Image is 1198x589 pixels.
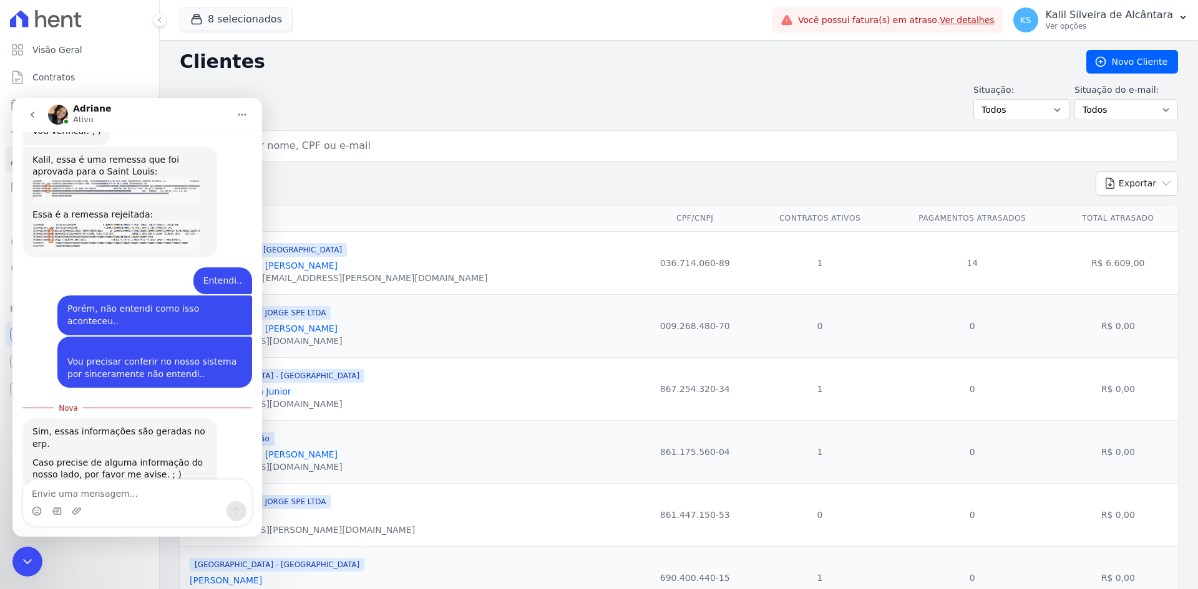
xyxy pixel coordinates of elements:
a: Recebíveis [5,322,154,347]
div: Plataformas [10,302,149,317]
span: Clube Residencial [GEOGRAPHIC_DATA] [190,243,347,257]
td: 0 [887,420,1058,483]
input: Buscar por nome, CPF ou e-mail [203,133,1172,158]
div: Sim, essas informações são geradas no erp.Caso precise de alguma informação do nosso lado, por fa... [10,320,205,390]
p: Kalil Silveira de Alcântara [1046,9,1173,21]
label: Situação do e-mail: [1074,84,1178,97]
td: R$ 6.609,00 [1058,231,1178,294]
div: Vou precisar conferir no nosso sistema por sinceramente não entendi.. [55,246,230,283]
label: Situação: [973,84,1069,97]
td: 1 [753,357,887,420]
th: CPF/CNPJ [636,206,753,231]
a: Negativação [5,257,154,282]
div: [EMAIL_ADDRESS][DOMAIN_NAME] [190,335,343,347]
a: Clientes [5,147,154,172]
button: Exportar [1096,171,1178,196]
a: Lotes [5,120,154,145]
button: Enviar mensagem… [214,403,234,423]
span: Visão Geral [32,44,82,56]
button: Seletor de Gif [39,408,49,418]
a: Minha Carteira [5,175,154,199]
div: [EMAIL_ADDRESS][DOMAIN_NAME] [190,461,343,473]
h2: Clientes [180,50,1066,73]
td: 861.447.150-53 [636,483,753,546]
td: R$ 0,00 [1058,294,1178,357]
th: Contratos Ativos [753,206,887,231]
td: 0 [887,357,1058,420]
p: Ver opções [1046,21,1173,31]
div: Caso precise de alguma informação do nosso lado, por favor me avise. ; ) [20,359,195,383]
th: Nome [180,206,636,231]
a: Novo Cliente [1086,50,1178,74]
div: [EMAIL_ADDRESS][DOMAIN_NAME] [190,398,364,410]
div: Kalil diz… [10,170,240,198]
div: Entendi.. [181,170,240,197]
a: Visão Geral [5,37,154,62]
td: 867.254.320-34 [636,357,753,420]
iframe: Intercom live chat [12,547,42,577]
td: 0 [753,294,887,357]
a: Conta Hent [5,349,154,374]
td: R$ 0,00 [1058,483,1178,546]
td: 0 [887,294,1058,357]
a: Parcelas [5,92,154,117]
td: 14 [887,231,1058,294]
a: [PERSON_NAME] [PERSON_NAME] [190,449,338,459]
div: Sim, essas informações são geradas no erp. [20,328,195,352]
div: Entendi.. [191,177,230,189]
a: [PERSON_NAME] [PERSON_NAME] [190,323,338,333]
div: Kalil diz… [10,198,240,238]
span: [GEOGRAPHIC_DATA] - [GEOGRAPHIC_DATA] [190,558,364,572]
div: Porém, não entendi como isso aconteceu.. [45,198,240,237]
textarea: Envie uma mensagem... [11,382,239,403]
th: Pagamentos Atrasados [887,206,1058,231]
td: R$ 0,00 [1058,357,1178,420]
div: Kalil diz… [10,239,240,300]
div: [EMAIL_ADDRESS][PERSON_NAME][DOMAIN_NAME] [190,524,415,536]
td: 0 [887,483,1058,546]
div: Adriane diz… [10,320,240,418]
td: 1 [753,231,887,294]
button: Carregar anexo [59,408,69,418]
a: Crédito [5,229,154,254]
div: Porém, não entendi como isso aconteceu.. [55,205,230,229]
div: New messages divider [10,310,240,310]
a: Contratos [5,65,154,90]
th: Total Atrasado [1058,206,1178,231]
a: [PERSON_NAME] [PERSON_NAME] [190,261,338,271]
td: 036.714.060-89 [636,231,753,294]
div: Vou precisar conferir no nosso sistema por sinceramente não entendi.. [45,239,240,290]
a: Ademir Da Costa Junior [190,386,291,396]
span: [GEOGRAPHIC_DATA] - [GEOGRAPHIC_DATA] [190,369,364,383]
a: [PERSON_NAME] [190,575,262,585]
a: Transferências [5,202,154,227]
button: KS Kalil Silveira de Alcântara Ver opções [1003,2,1198,37]
td: R$ 0,00 [1058,420,1178,483]
span: Você possui fatura(s) em atraso. [798,14,995,27]
iframe: Intercom live chat [12,98,262,537]
button: Seletor de emoji [19,408,29,418]
div: [PERSON_NAME][EMAIL_ADDRESS][PERSON_NAME][DOMAIN_NAME] [190,272,487,284]
span: KS [1020,16,1031,24]
div: Essa é a remessa rejeitada: [20,111,195,123]
button: 8 selecionados [180,7,293,31]
td: 0 [753,483,887,546]
td: 861.175.560-04 [636,420,753,483]
a: Ver detalhes [940,15,995,25]
td: 1 [753,420,887,483]
span: Contratos [32,71,75,84]
td: 009.268.480-70 [636,294,753,357]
